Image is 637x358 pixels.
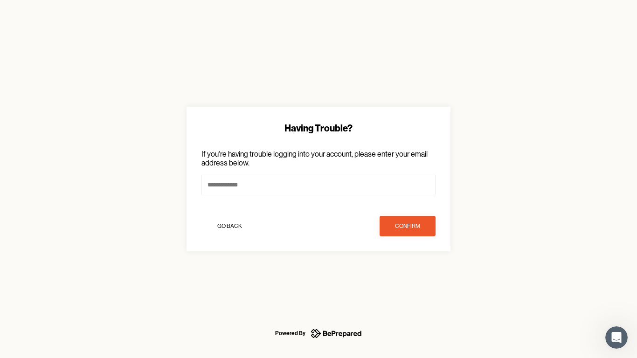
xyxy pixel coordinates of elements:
div: confirm [395,221,420,231]
div: Having Trouble? [201,122,436,135]
div: Go Back [217,221,242,231]
iframe: Intercom live chat [605,326,628,349]
div: Powered By [275,328,305,339]
button: Go Back [201,216,257,236]
p: If you're having trouble logging into your account, please enter your email address below. [201,150,436,167]
button: confirm [380,216,436,236]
